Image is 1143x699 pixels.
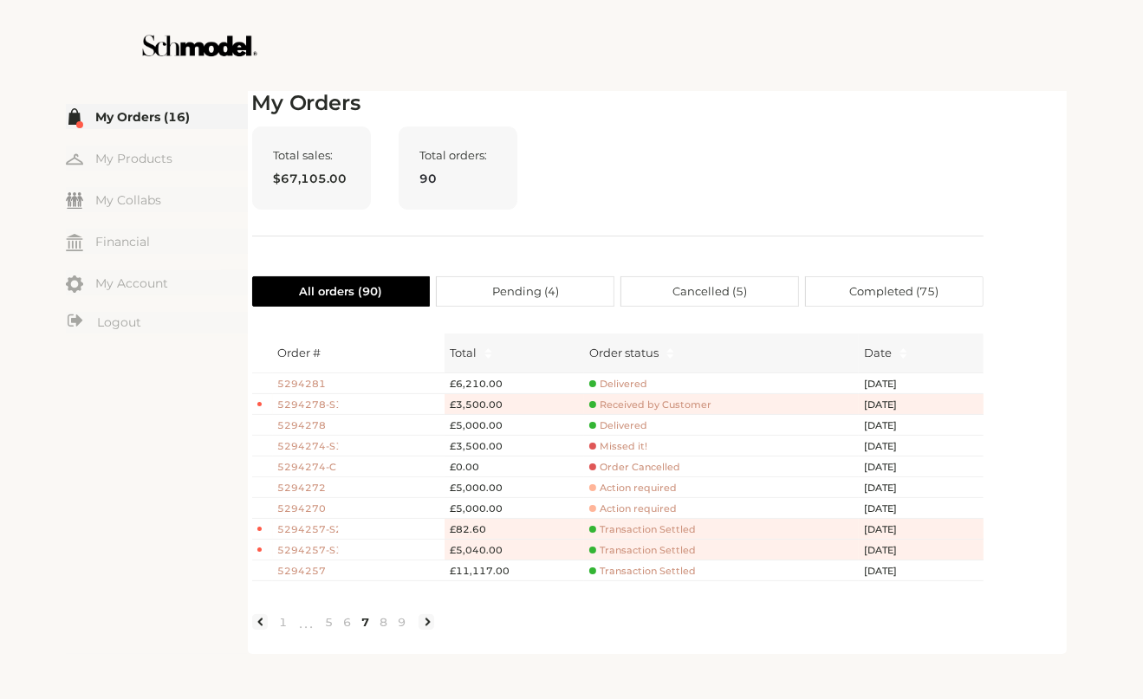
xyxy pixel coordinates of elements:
img: my-order.svg [66,108,83,126]
span: 5294278-S1 [278,398,339,412]
img: my-friends.svg [66,192,83,209]
span: Action required [589,482,677,495]
span: ••• [293,612,321,633]
a: Logout [66,312,248,333]
span: 90 [420,169,496,188]
a: 6 [339,614,357,630]
span: Total [450,344,477,361]
span: [DATE] [864,564,916,579]
a: 9 [393,614,412,630]
span: 5294270 [278,502,339,516]
span: [DATE] [864,543,916,558]
span: caret-down [666,352,675,361]
span: All orders ( 90 ) [299,277,382,306]
span: caret-down [484,352,493,361]
th: Order # [273,333,445,373]
span: [DATE] [864,377,916,392]
td: £6,210.00 [445,373,584,394]
h2: My Orders [252,91,984,116]
span: Action required [589,502,677,515]
span: [DATE] [864,439,916,454]
span: Transaction Settled [589,523,696,536]
span: 5294257-S2 [278,522,339,537]
span: Delivered [589,378,647,391]
td: £5,000.00 [445,477,584,498]
span: [DATE] [864,502,916,516]
span: caret-up [899,346,908,355]
span: 5294281 [278,377,339,392]
td: £82.60 [445,519,584,540]
span: 5294274-S1 [278,439,339,454]
span: Total sales: [274,148,349,162]
span: Transaction Settled [589,544,696,557]
span: [DATE] [864,418,916,433]
td: £3,500.00 [445,394,584,415]
span: 5294272 [278,481,339,495]
td: £3,500.00 [445,436,584,456]
span: [DATE] [864,481,916,495]
a: 5 [321,614,339,630]
a: My Collabs [66,187,248,212]
span: Total orders: [420,148,496,162]
a: My Products [66,146,248,171]
span: 5294257 [278,564,339,579]
li: Previous 5 Pages [293,608,321,636]
span: Cancelled ( 5 ) [672,277,747,306]
span: Order Cancelled [589,461,680,474]
a: My Account [66,270,248,295]
td: £5,000.00 [445,415,584,436]
span: Pending ( 4 ) [492,277,559,306]
a: My Orders (16) [66,104,248,129]
a: 7 [357,614,375,630]
span: [DATE] [864,460,916,475]
a: Financial [66,229,248,254]
a: 1 [275,614,293,630]
span: Received by Customer [589,398,711,411]
td: £5,000.00 [445,498,584,519]
img: my-financial.svg [66,234,83,251]
span: Completed ( 75 ) [849,277,938,306]
img: my-hanger.svg [66,151,83,168]
span: 5294278 [278,418,339,433]
td: £5,040.00 [445,540,584,560]
div: Menu [66,104,248,336]
span: Delivered [589,419,647,432]
td: £11,117.00 [445,560,584,581]
span: caret-down [899,352,908,361]
span: 5294257-S1 [278,543,339,558]
a: 8 [375,614,393,630]
span: $67,105.00 [274,169,349,188]
span: [DATE] [864,398,916,412]
span: [DATE] [864,522,916,537]
span: Date [864,344,892,361]
span: Missed it! [589,440,647,453]
span: caret-up [484,346,493,355]
span: Transaction Settled [589,565,696,578]
li: Next Page [419,614,434,630]
span: 5294274-C [278,460,339,475]
div: Order status [589,344,659,361]
img: my-account.svg [66,275,83,293]
td: £0.00 [445,456,584,477]
span: caret-up [666,346,675,355]
li: Previous Page [252,614,268,630]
